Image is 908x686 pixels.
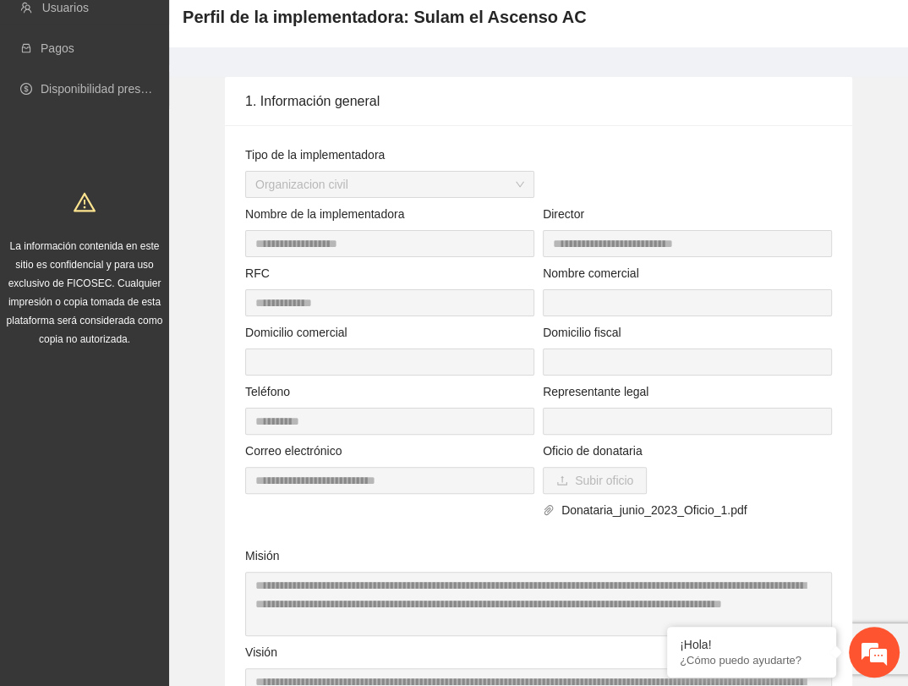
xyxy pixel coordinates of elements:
[277,8,318,49] div: Minimizar ventana de chat en vivo
[543,264,639,283] label: Nombre comercial
[41,82,185,96] a: Disponibilidad presupuestal
[8,462,322,521] textarea: Escriba su mensaje y pulse “Intro”
[245,442,342,460] label: Correo electrónico
[543,504,555,516] span: paper-clip
[245,77,832,125] div: 1. Información general
[245,323,347,342] label: Domicilio comercial
[245,643,277,661] label: Visión
[543,442,643,460] label: Oficio de donataria
[255,172,524,197] span: Organizacion civil
[245,546,279,565] label: Misión
[245,382,290,401] label: Teléfono
[543,205,584,223] label: Director
[543,474,647,487] span: uploadSubir oficio
[680,638,823,651] div: ¡Hola!
[543,382,648,401] label: Representante legal
[555,501,832,519] span: Donataria_junio_2023_Oficio_1.pdf
[42,1,89,14] a: Usuarios
[98,226,233,397] span: Estamos en línea.
[7,240,163,345] span: La información contenida en este sitio es confidencial y para uso exclusivo de FICOSEC. Cualquier...
[245,145,385,164] label: Tipo de la implementadora
[74,191,96,213] span: warning
[680,654,823,667] p: ¿Cómo puedo ayudarte?
[245,264,270,283] label: RFC
[41,41,74,55] a: Pagos
[245,205,404,223] label: Nombre de la implementadora
[543,467,647,494] button: uploadSubir oficio
[543,323,621,342] label: Domicilio fiscal
[88,86,284,108] div: Chatee con nosotros ahora
[183,3,587,30] span: Perfil de la implementadora: Sulam el Ascenso AC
